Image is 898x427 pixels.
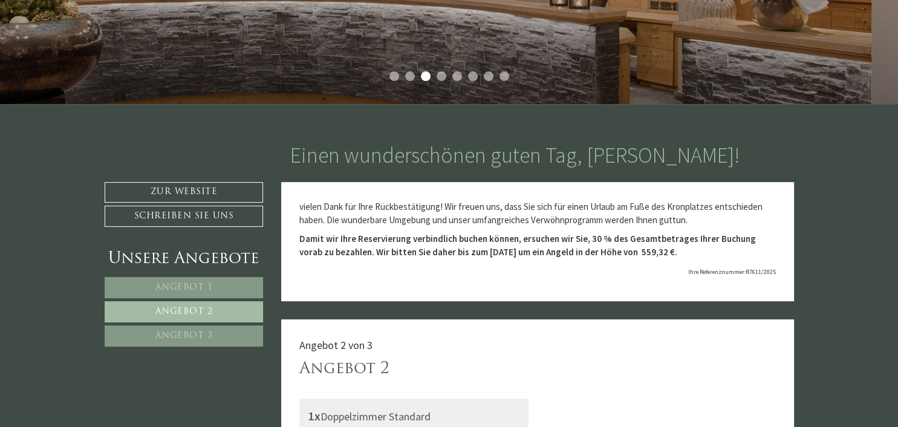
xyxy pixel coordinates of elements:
div: Angebot 2 [299,358,389,380]
span: Angebot 2 [155,307,213,316]
div: Unsere Angebote [105,248,264,270]
small: 20:16 [18,56,172,64]
div: Montis – Active Nature Spa [18,34,172,44]
div: Guten Tag, wie können wir Ihnen helfen? [9,32,178,67]
a: Zur Website [105,182,264,203]
p: vielen Dank für Ihre Rückbestätigung! Wir freuen uns, dass Sie sich für einen Urlaub am Fuße des ... [299,200,776,226]
div: Doppelzimmer Standard [308,408,519,425]
h1: Einen wunderschönen guten Tag, [PERSON_NAME]! [290,143,740,168]
b: 1x [308,408,320,423]
div: Donnerstag [204,9,273,28]
span: Ihre Referenznummer:R7611/2025 [688,268,776,276]
span: Angebot 1 [155,283,213,292]
span: Angebot 2 von 3 [299,338,373,352]
a: Schreiben Sie uns [105,206,264,227]
span: Angebot 3 [155,331,213,341]
strong: Damit wir Ihre Reservierung verbindlich buchen können, ersuchen wir Sie, 30 % des Gesamtbetrages ... [299,233,756,257]
button: Senden [398,319,477,340]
